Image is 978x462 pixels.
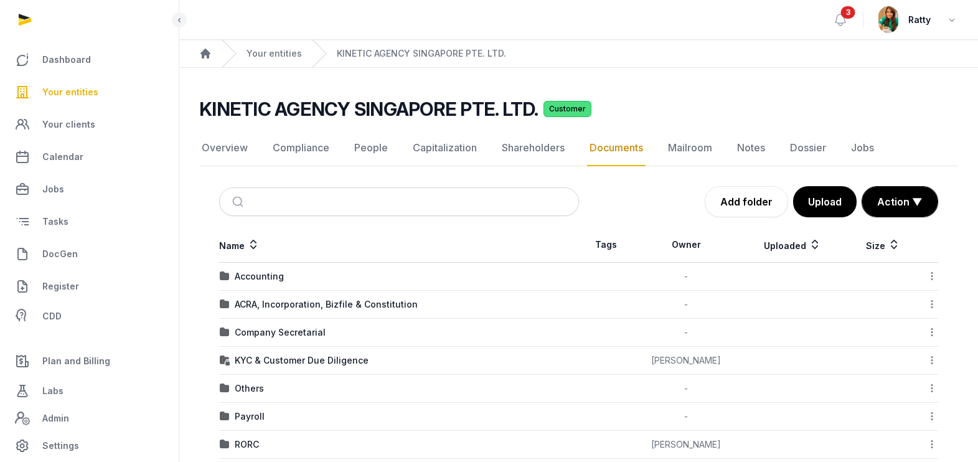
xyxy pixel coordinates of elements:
[579,227,634,263] th: Tags
[10,431,169,461] a: Settings
[587,130,646,166] a: Documents
[788,130,829,166] a: Dossier
[42,354,110,369] span: Plan and Billing
[235,270,284,283] div: Accounting
[42,182,64,197] span: Jobs
[793,186,857,217] button: Upload
[220,356,230,365] img: folder-locked-icon.svg
[10,174,169,204] a: Jobs
[42,411,69,426] span: Admin
[10,77,169,107] a: Your entities
[633,375,739,403] td: -
[199,130,250,166] a: Overview
[10,45,169,75] a: Dashboard
[10,346,169,376] a: Plan and Billing
[42,279,79,294] span: Register
[499,130,567,166] a: Shareholders
[235,326,326,339] div: Company Secretarial
[352,130,390,166] a: People
[633,227,739,263] th: Owner
[543,101,591,117] span: Customer
[220,271,230,281] img: folder.svg
[337,47,506,60] a: KINETIC AGENCY SINGAPORE PTE. LTD.
[199,130,958,166] nav: Tabs
[199,98,538,120] h2: KINETIC AGENCY SINGAPORE PTE. LTD.
[849,130,877,166] a: Jobs
[42,438,79,453] span: Settings
[908,12,931,27] span: Ratty
[225,188,254,215] button: Submit
[862,187,938,217] button: Action ▼
[235,298,418,311] div: ACRA, Incorporation, Bizfile & Constitution
[42,214,68,229] span: Tasks
[42,247,78,262] span: DocGen
[10,376,169,406] a: Labs
[220,299,230,309] img: folder.svg
[847,227,920,263] th: Size
[270,130,332,166] a: Compliance
[10,239,169,269] a: DocGen
[220,440,230,450] img: folder.svg
[633,347,739,375] td: [PERSON_NAME]
[633,263,739,291] td: -
[633,403,739,431] td: -
[42,309,62,324] span: CDD
[10,142,169,172] a: Calendar
[42,85,98,100] span: Your entities
[220,384,230,394] img: folder.svg
[235,382,264,395] div: Others
[739,227,847,263] th: Uploaded
[10,406,169,431] a: Admin
[179,40,978,68] nav: Breadcrumb
[220,412,230,422] img: folder.svg
[42,384,63,398] span: Labs
[410,130,479,166] a: Capitalization
[42,52,91,67] span: Dashboard
[42,149,83,164] span: Calendar
[10,207,169,237] a: Tasks
[705,186,788,217] a: Add folder
[841,6,855,19] span: 3
[10,110,169,139] a: Your clients
[10,271,169,301] a: Register
[235,410,265,423] div: Payroll
[633,431,739,459] td: [PERSON_NAME]
[235,354,369,367] div: KYC & Customer Due Diligence
[633,291,739,319] td: -
[247,47,302,60] a: Your entities
[219,227,579,263] th: Name
[665,130,715,166] a: Mailroom
[878,6,898,33] img: avatar
[235,438,259,451] div: RORC
[633,319,739,347] td: -
[220,328,230,337] img: folder.svg
[735,130,768,166] a: Notes
[42,117,95,132] span: Your clients
[10,304,169,329] a: CDD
